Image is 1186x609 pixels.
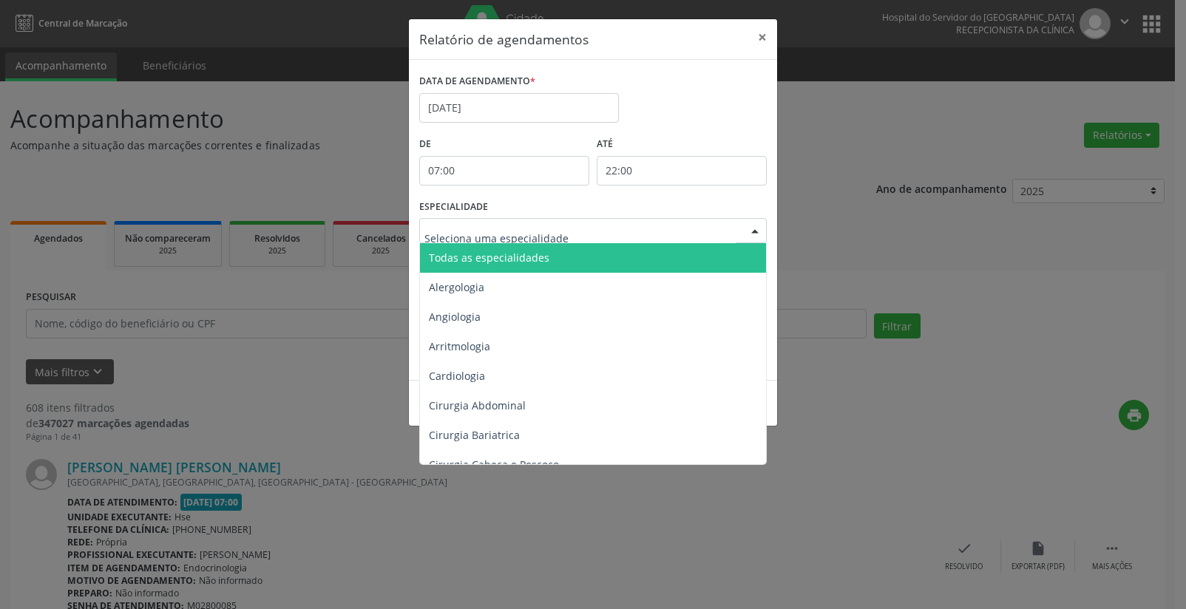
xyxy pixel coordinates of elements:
span: Arritmologia [429,339,490,353]
span: Angiologia [429,310,481,324]
input: Selecione o horário inicial [419,156,589,186]
span: Cardiologia [429,369,485,383]
span: Cirurgia Abdominal [429,398,526,412]
span: Cirurgia Bariatrica [429,428,520,442]
input: Seleciona uma especialidade [424,223,736,253]
button: Close [748,19,777,55]
span: Cirurgia Cabeça e Pescoço [429,457,559,472]
input: Selecione uma data ou intervalo [419,93,619,123]
h5: Relatório de agendamentos [419,30,589,49]
label: ATÉ [597,133,767,156]
span: Alergologia [429,280,484,294]
label: De [419,133,589,156]
input: Selecione o horário final [597,156,767,186]
label: ESPECIALIDADE [419,196,488,219]
label: DATA DE AGENDAMENTO [419,70,535,93]
span: Todas as especialidades [429,251,549,265]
